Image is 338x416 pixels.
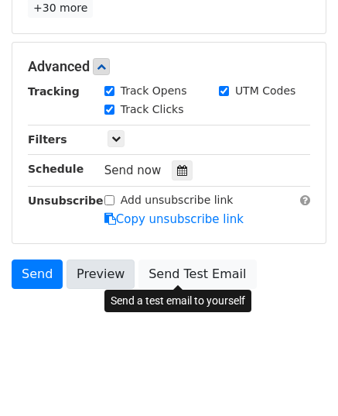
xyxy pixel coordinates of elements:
[28,194,104,207] strong: Unsubscribe
[104,212,244,226] a: Copy unsubscribe link
[12,260,63,289] a: Send
[28,85,80,98] strong: Tracking
[28,163,84,175] strong: Schedule
[138,260,256,289] a: Send Test Email
[121,83,187,99] label: Track Opens
[121,101,184,118] label: Track Clicks
[28,58,310,75] h5: Advanced
[121,192,234,208] label: Add unsubscribe link
[235,83,295,99] label: UTM Codes
[28,133,67,146] strong: Filters
[67,260,135,289] a: Preview
[104,290,251,312] div: Send a test email to yourself
[104,163,162,177] span: Send now
[261,342,338,416] iframe: Chat Widget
